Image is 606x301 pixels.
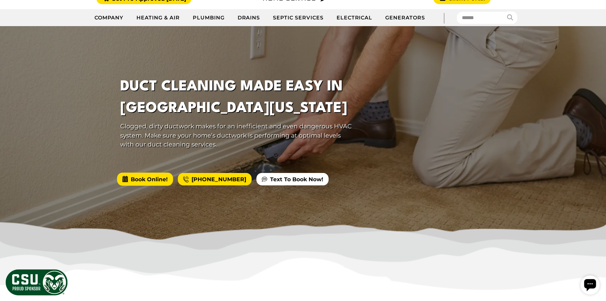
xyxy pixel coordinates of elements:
div: Open chat widget [3,3,22,22]
a: Drains [231,10,267,26]
a: Generators [379,10,431,26]
a: Plumbing [186,10,231,26]
img: CSU Sponsor Badge [5,269,68,296]
a: Text To Book Now! [256,173,329,186]
a: Heating & Air [130,10,186,26]
a: [PHONE_NUMBER] [178,173,252,186]
a: Electrical [330,10,379,26]
p: Clogged, dirty ductwork makes for an inefficient and even dangerous HVAC system. Make sure your h... [120,122,352,149]
div: | [431,9,457,26]
h1: Duct Cleaning Made Easy In [GEOGRAPHIC_DATA][US_STATE] [120,76,352,119]
span: Book Online! [117,173,173,185]
a: Company [88,10,130,26]
a: Septic Services [267,10,330,26]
